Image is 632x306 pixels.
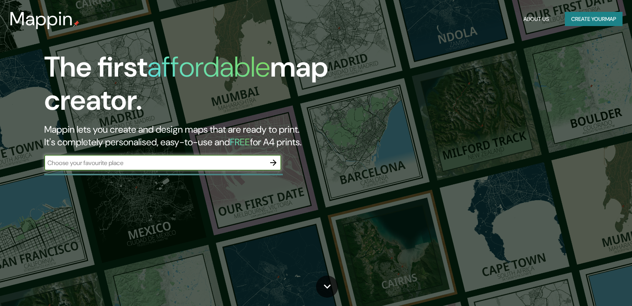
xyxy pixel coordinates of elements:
button: About Us [520,12,552,26]
h1: affordable [147,49,270,85]
input: Choose your favourite place [44,158,265,167]
h5: FREE [230,136,250,148]
h1: The first map creator. [44,51,360,123]
h2: Mappin lets you create and design maps that are ready to print. It's completely personalised, eas... [44,123,360,148]
img: mappin-pin [73,21,79,27]
button: Create yourmap [565,12,623,26]
iframe: Help widget launcher [562,275,623,297]
h3: Mappin [9,8,73,30]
